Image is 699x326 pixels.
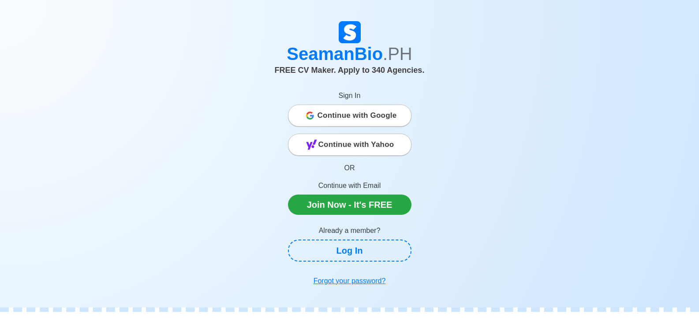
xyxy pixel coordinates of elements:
[275,66,425,75] span: FREE CV Maker. Apply to 340 Agencies.
[318,136,394,154] span: Continue with Yahoo
[288,180,411,191] p: Continue with Email
[288,195,411,215] a: Join Now - It's FREE
[318,107,397,124] span: Continue with Google
[339,21,361,43] img: Logo
[288,272,411,290] a: Forgot your password?
[288,163,411,173] p: OR
[383,44,412,64] span: .PH
[288,225,411,236] p: Already a member?
[288,105,411,127] button: Continue with Google
[105,43,594,64] h1: SeamanBio
[288,240,411,262] a: Log In
[288,90,411,101] p: Sign In
[314,277,386,285] u: Forgot your password?
[288,134,411,156] button: Continue with Yahoo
